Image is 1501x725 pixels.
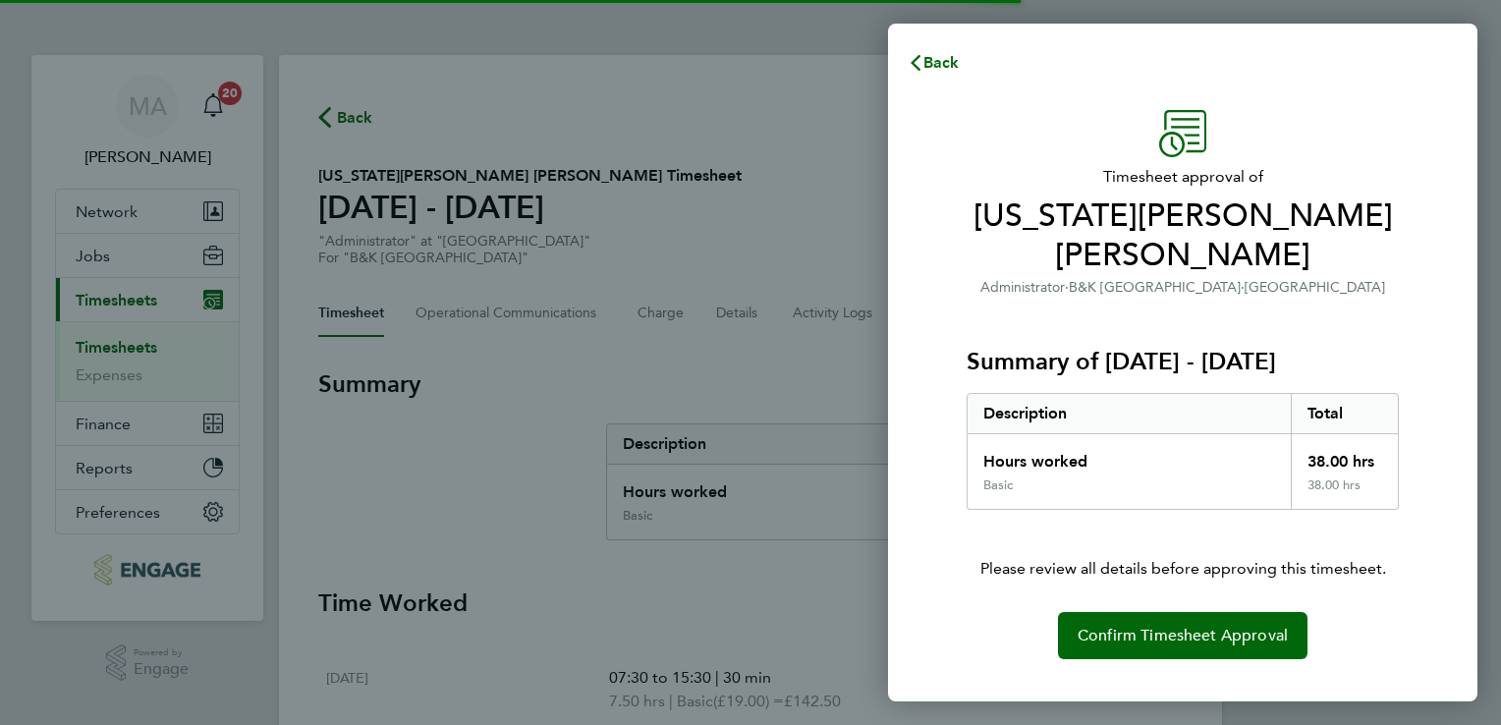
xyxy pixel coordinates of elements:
[967,165,1399,189] span: Timesheet approval of
[1078,626,1288,645] span: Confirm Timesheet Approval
[1065,279,1069,296] span: ·
[968,394,1291,433] div: Description
[967,196,1399,275] span: [US_STATE][PERSON_NAME] [PERSON_NAME]
[967,346,1399,377] h3: Summary of [DATE] - [DATE]
[967,393,1399,510] div: Summary of 22 - 28 Sep 2025
[888,43,979,83] button: Back
[1291,477,1399,509] div: 38.00 hrs
[1245,279,1385,296] span: [GEOGRAPHIC_DATA]
[1241,279,1245,296] span: ·
[1069,279,1241,296] span: B&K [GEOGRAPHIC_DATA]
[923,53,960,72] span: Back
[1291,394,1399,433] div: Total
[980,279,1065,296] span: Administrator
[1058,612,1307,659] button: Confirm Timesheet Approval
[943,510,1422,581] p: Please review all details before approving this timesheet.
[983,477,1013,493] div: Basic
[968,434,1291,477] div: Hours worked
[1291,434,1399,477] div: 38.00 hrs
